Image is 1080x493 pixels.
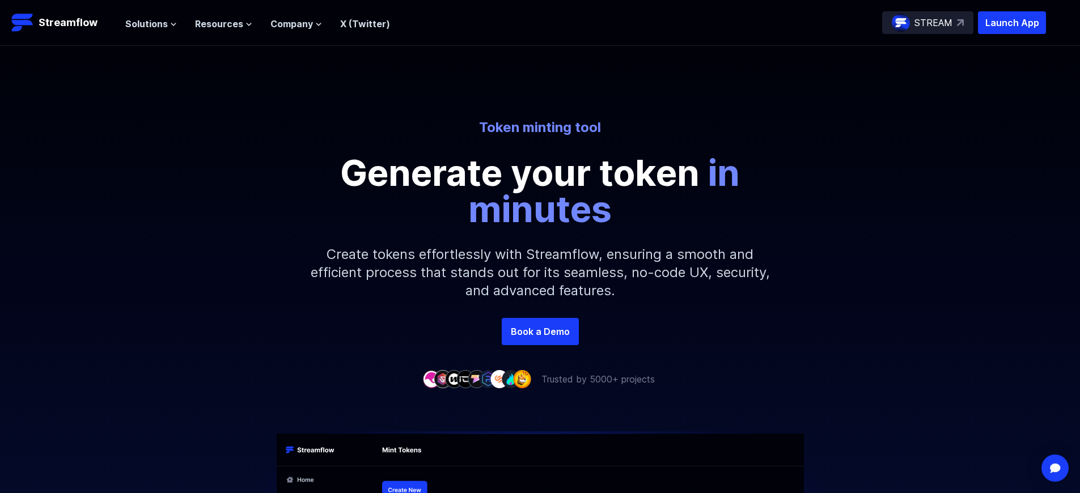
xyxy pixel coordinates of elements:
[1041,454,1069,482] div: Open Intercom Messenger
[445,370,463,388] img: company-3
[39,15,98,31] p: Streamflow
[479,370,497,388] img: company-6
[914,16,952,29] p: STREAM
[270,17,313,31] span: Company
[978,11,1046,34] button: Launch App
[270,17,322,31] button: Company
[541,372,655,386] p: Trusted by 5000+ projects
[957,19,964,26] img: top-right-arrow.svg
[195,17,252,31] button: Resources
[892,14,910,32] img: streamflow-logo-circle.png
[422,370,441,388] img: company-1
[125,17,177,31] button: Solutions
[502,318,579,345] a: Book a Demo
[513,370,531,388] img: company-9
[195,17,243,31] span: Resources
[125,17,168,31] span: Solutions
[11,11,114,34] a: Streamflow
[226,118,854,137] p: Token minting tool
[468,151,740,231] span: in minutes
[882,11,973,34] a: STREAM
[502,370,520,388] img: company-8
[297,227,784,318] p: Create tokens effortlessly with Streamflow, ensuring a smooth and efficient process that stands o...
[11,11,34,34] img: Streamflow Logo
[468,370,486,388] img: company-5
[434,370,452,388] img: company-2
[340,18,390,29] a: X (Twitter)
[456,370,475,388] img: company-4
[490,370,509,388] img: company-7
[285,155,795,227] p: Generate your token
